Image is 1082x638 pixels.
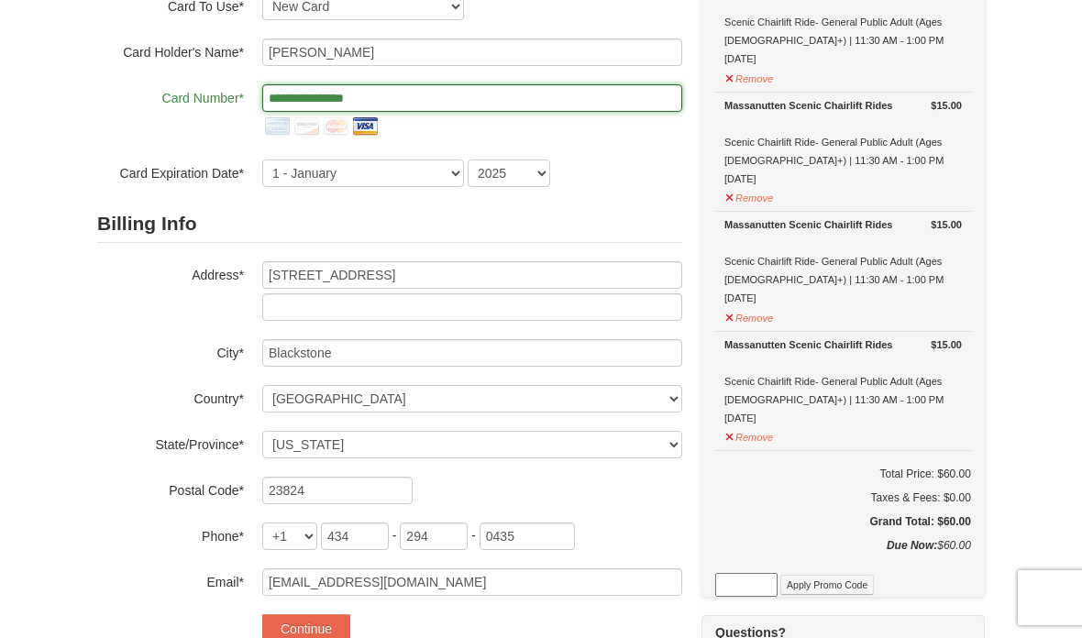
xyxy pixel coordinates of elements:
[715,512,971,531] h5: Grand Total: $60.00
[887,539,937,552] strong: Due Now:
[292,112,321,141] img: discover.png
[321,112,350,141] img: mastercard.png
[724,335,962,354] div: Massanutten Scenic Chairlift Rides
[931,96,962,115] strong: $15.00
[724,96,962,115] div: Massanutten Scenic Chairlift Rides
[715,536,971,573] div: $60.00
[715,489,971,507] div: Taxes & Fees: $0.00
[97,477,244,500] label: Postal Code*
[262,568,682,596] input: Email
[724,184,774,207] button: Remove
[724,65,774,88] button: Remove
[471,528,476,543] span: -
[262,38,682,66] input: Card Holder Name
[724,215,962,307] div: Scenic Chairlift Ride- General Public Adult (Ages [DEMOGRAPHIC_DATA]+) | 11:30 AM - 1:00 PM [DATE]
[262,477,413,504] input: Postal Code
[97,385,244,408] label: Country*
[97,159,244,182] label: Card Expiration Date*
[321,522,389,550] input: xxx
[97,205,682,243] h2: Billing Info
[780,575,874,595] button: Apply Promo Code
[724,423,774,446] button: Remove
[262,339,682,367] input: City
[97,339,244,362] label: City*
[724,96,962,188] div: Scenic Chairlift Ride- General Public Adult (Ages [DEMOGRAPHIC_DATA]+) | 11:30 AM - 1:00 PM [DATE]
[400,522,468,550] input: xxx
[350,112,380,141] img: visa.png
[724,304,774,327] button: Remove
[97,522,244,545] label: Phone*
[715,465,971,483] h6: Total Price: $60.00
[931,215,962,234] strong: $15.00
[97,38,244,61] label: Card Holder's Name*
[392,528,397,543] span: -
[931,335,962,354] strong: $15.00
[97,261,244,284] label: Address*
[724,215,962,234] div: Massanutten Scenic Chairlift Rides
[724,335,962,427] div: Scenic Chairlift Ride- General Public Adult (Ages [DEMOGRAPHIC_DATA]+) | 11:30 AM - 1:00 PM [DATE]
[97,568,244,591] label: Email*
[262,112,292,141] img: amex.png
[262,261,682,289] input: Billing Info
[97,431,244,454] label: State/Province*
[480,522,575,550] input: xxxx
[97,84,244,107] label: Card Number*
